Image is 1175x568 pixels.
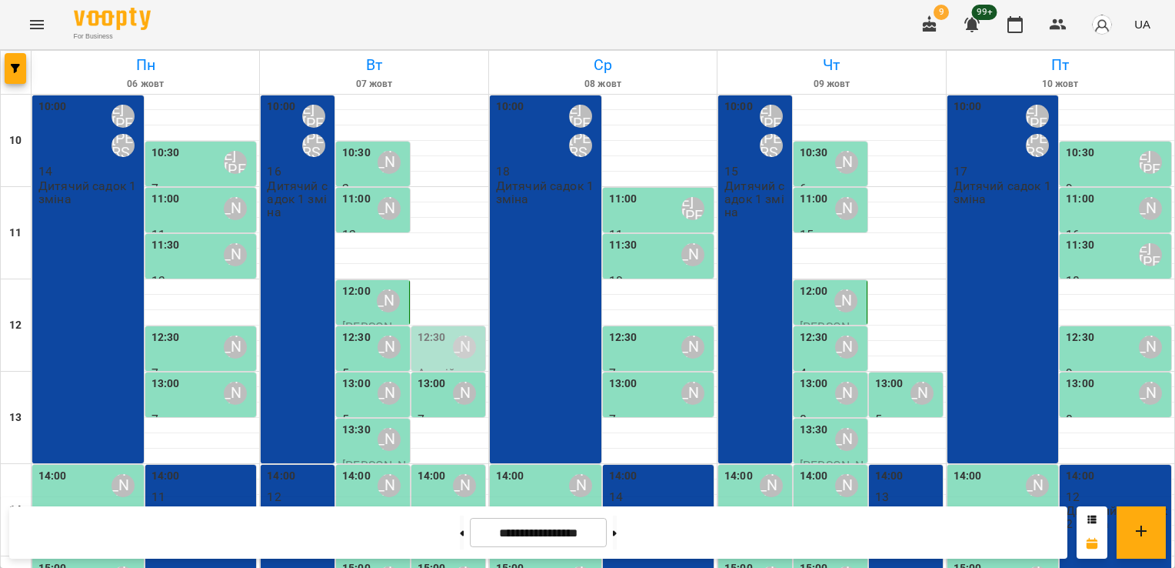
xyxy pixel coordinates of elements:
p: 7 [151,182,254,195]
p: 12 [267,490,331,503]
label: 11:00 [1066,191,1094,208]
label: 14:00 [609,468,637,485]
div: Резенчук Світлана Анатоліїївна [681,336,704,359]
p: 7 [609,366,711,379]
span: UA [1134,16,1150,32]
div: Котомська Ірина Віталіївна [760,134,783,157]
h6: 06 жовт [34,77,257,92]
label: 11:00 [342,191,371,208]
div: Грінченко Анна [834,289,857,312]
label: 11:00 [800,191,828,208]
h6: Вт [262,53,485,77]
div: Шварова Марина [1139,243,1162,266]
label: 14:00 [267,468,295,485]
h6: 10 жовт [949,77,1172,92]
p: 5 [342,413,407,426]
label: 13:00 [151,376,180,393]
span: 9 [934,5,949,20]
div: Резенчук Світлана Анатоліїївна [378,336,401,359]
label: 10:00 [38,99,67,115]
h6: 10 [9,132,22,149]
div: Котомська Ірина Віталіївна [1026,134,1049,157]
p: Англійська мова 5+ [418,366,482,393]
div: Резенчук Світлана Анатоліїївна [569,474,592,497]
p: 10 [609,274,711,287]
div: Резенчук Світлана Анатоліїївна [224,382,247,405]
p: Дитячий садок 1 зміна [496,179,598,206]
label: 10:00 [267,99,295,115]
p: 7 [609,413,711,426]
h6: 13 [9,409,22,426]
div: Котомська Ірина Віталіївна [112,134,135,157]
div: Резенчук Світлана Анатоліїївна [1026,474,1049,497]
p: 15 [800,228,864,241]
h6: 09 жовт [720,77,943,92]
p: 7 [151,366,254,379]
label: 12:30 [151,329,180,346]
p: 11 [609,228,711,241]
label: 14:00 [800,468,828,485]
div: Шварова Марина [681,197,704,220]
h6: Пн [34,53,257,77]
label: 11:30 [1066,237,1094,254]
p: 12 [1066,490,1168,503]
span: [PERSON_NAME] [800,458,864,486]
p: 6 [800,182,864,195]
div: Грінченко Анна [377,289,400,312]
label: 13:00 [342,376,371,393]
div: Шварова Марина [1139,151,1162,174]
div: Резенчук Світлана Анатоліїївна [1139,336,1162,359]
h6: 11 [9,225,22,242]
p: 8 [1066,413,1168,426]
div: Бондарєва Віолєтта [453,382,476,405]
div: Резенчук Світлана Анатоліїївна [835,336,858,359]
h6: 08 жовт [491,77,714,92]
label: 10:30 [800,145,828,162]
label: 11:30 [151,237,180,254]
p: 13 [151,274,254,287]
div: Бондарєва Віолєтта [1139,197,1162,220]
span: For Business [74,32,151,42]
div: Резенчук Світлана Анатоліїївна [910,382,934,405]
div: Бондарєва Віолєтта [224,197,247,220]
label: 12:30 [342,329,371,346]
label: 14:00 [1066,468,1094,485]
label: 11:00 [609,191,637,208]
div: Резенчук Світлана Анатоліїївна [378,428,401,451]
div: Котомська Ірина Віталіївна [302,134,325,157]
h6: Ср [491,53,714,77]
h6: Пт [949,53,1172,77]
div: Шварова Марина [224,151,247,174]
div: Резенчук Світлана Анатоліїївна [378,474,401,497]
label: 14:00 [954,468,982,485]
p: 16 [267,165,331,178]
button: UA [1128,10,1157,38]
label: 14:00 [418,468,446,485]
div: Шварова Марина [302,105,325,128]
img: avatar_s.png [1091,14,1113,35]
div: Москалець Олена Вікторівна [378,197,401,220]
h6: 12 [9,317,22,334]
div: Бондарєва Віолєтта [760,474,783,497]
p: 2 [342,182,407,195]
label: 13:00 [800,376,828,393]
div: Котомська Ірина Віталіївна [569,134,592,157]
p: 4 [800,366,864,379]
label: 12:30 [800,329,828,346]
p: 18 [496,165,598,178]
label: 13:30 [800,422,828,439]
p: 9 [1066,182,1168,195]
p: 11 [151,228,254,241]
div: Гусєва Олена [681,243,704,266]
label: 14:00 [875,468,904,485]
p: 18 [1066,274,1168,287]
label: 11:00 [151,191,180,208]
p: Дитячий садок 1 зміна [724,179,789,219]
p: Дитячий садок 1 зміна [954,179,1056,206]
div: Бондарєва Віолєтта [835,382,858,405]
div: Бондарєва Віолєтта [378,151,401,174]
span: [PERSON_NAME] [342,319,398,347]
label: 10:00 [724,99,753,115]
label: 13:30 [342,422,371,439]
label: 12:30 [418,329,446,346]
